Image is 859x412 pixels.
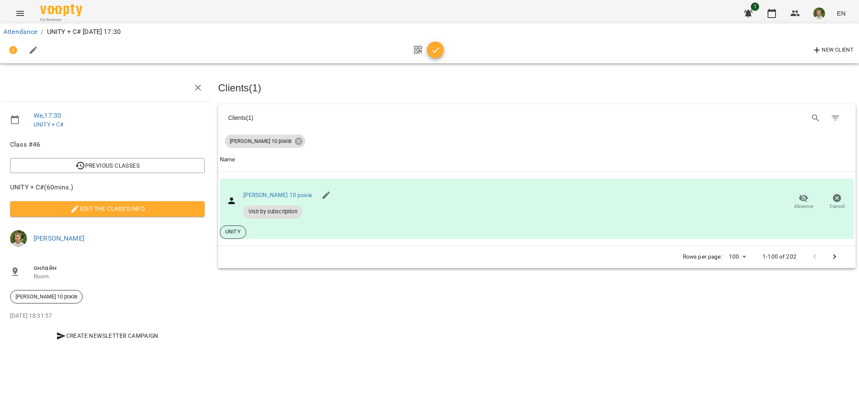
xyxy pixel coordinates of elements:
[820,190,854,214] button: Cancel
[10,3,30,23] button: Menu
[825,247,845,267] button: Next Page
[830,203,845,210] span: Cancel
[751,3,759,11] span: 1
[40,17,82,23] span: For Business
[10,230,27,247] img: 4ee7dbd6fda85432633874d65326f444.jpg
[218,104,856,131] div: Table Toolbar
[837,9,846,18] span: EN
[806,108,826,128] button: Search
[726,251,749,263] div: 100
[41,27,43,37] li: /
[683,253,722,261] p: Rows per page:
[813,8,825,19] img: 4ee7dbd6fda85432633874d65326f444.jpg
[10,290,83,303] div: [PERSON_NAME] 10 років
[225,137,297,145] span: [PERSON_NAME] 10 років
[220,155,854,165] span: Name
[243,192,312,198] a: [PERSON_NAME] 10 років
[220,155,235,165] div: Sort
[13,331,201,341] span: Create Newsletter Campaign
[228,114,529,122] div: Clients ( 1 )
[812,45,854,55] span: New Client
[3,27,856,37] nav: breadcrumb
[787,190,820,214] button: Absence
[825,108,846,128] button: Filter
[17,161,198,171] span: Previous Classes
[47,27,121,37] p: UNITY + C# [DATE] 17:30
[10,158,205,173] button: Previous Classes
[3,28,37,36] a: Attendance
[34,111,61,119] a: We , 17:30
[10,201,205,216] button: Edit the class's Info
[10,293,82,301] span: [PERSON_NAME] 10 років
[218,83,856,93] h3: Clients ( 1 )
[10,312,205,320] p: [DATE] 18:31:57
[10,140,205,150] span: Class #46
[10,182,205,192] span: UNITY + C# ( 60 mins. )
[10,328,205,343] button: Create Newsletter Campaign
[34,121,63,128] a: UNITY + C#
[225,135,305,148] div: [PERSON_NAME] 10 років
[810,44,856,57] button: New Client
[34,272,205,281] p: Room
[34,263,205,273] span: онлайн
[40,4,82,16] img: Voopty Logo
[220,228,246,236] span: UNITY
[17,204,198,214] span: Edit the class's Info
[763,253,797,261] p: 1-100 of 202
[794,203,813,210] span: Absence
[243,208,302,215] span: Visit by subscription
[34,234,84,242] a: [PERSON_NAME]
[833,5,849,21] button: EN
[220,155,235,165] div: Name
